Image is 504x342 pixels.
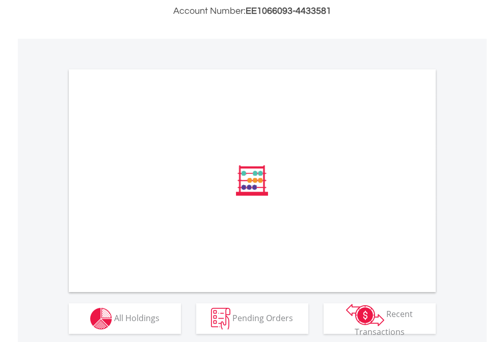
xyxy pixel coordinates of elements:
img: holdings-wht.png [90,308,112,330]
span: EE1066093-4433581 [246,6,331,16]
button: All Holdings [69,303,181,334]
button: Recent Transactions [324,303,436,334]
h3: Account Number: [69,4,436,18]
button: Pending Orders [196,303,308,334]
img: pending_instructions-wht.png [211,308,230,330]
span: Pending Orders [232,312,293,323]
span: All Holdings [114,312,160,323]
img: transactions-zar-wht.png [346,304,384,326]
